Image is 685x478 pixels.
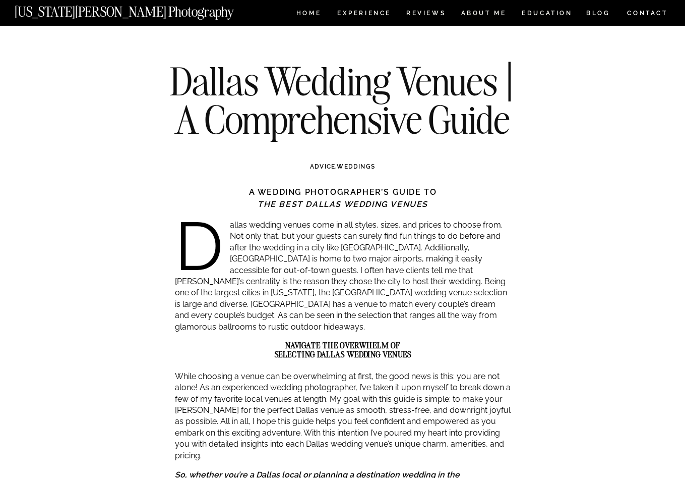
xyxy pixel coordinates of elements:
a: WEDDINGS [337,163,375,170]
a: EDUCATION [521,10,574,19]
p: While choosing a venue can be overwhelming at first, the good news is this: you are not alone! As... [175,371,511,461]
strong: A WEDDING PHOTOGRAPHER’S GUIDE TO [249,187,437,197]
h1: Dallas Wedding Venues | A Comprehensive Guide [160,62,526,138]
a: ABOUT ME [461,10,507,19]
a: CONTACT [627,8,668,19]
a: BLOG [586,10,610,19]
p: Dallas wedding venues come in all styles, sizes, and prices to choose from. Not only that, but yo... [175,220,511,333]
strong: NAVIGATE THE OVERWHELM OF SELECTING DALLAS WEDDING VENUES [275,340,411,359]
a: ADVICE [310,163,335,170]
strong: THE BEST DALLAS WEDDING VENUES [258,199,428,209]
a: [US_STATE][PERSON_NAME] Photography [15,5,268,14]
a: HOME [294,10,323,19]
a: Experience [337,10,390,19]
h3: , [196,162,489,171]
a: REVIEWS [406,10,444,19]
